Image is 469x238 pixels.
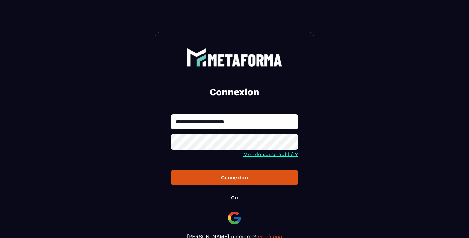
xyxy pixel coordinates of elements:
p: Ou [231,195,238,201]
a: logo [171,48,298,67]
h2: Connexion [179,86,290,98]
div: Connexion [176,175,293,181]
img: logo [187,48,282,67]
button: Connexion [171,170,298,185]
img: google [227,210,242,226]
a: Mot de passe oublié ? [243,151,298,157]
